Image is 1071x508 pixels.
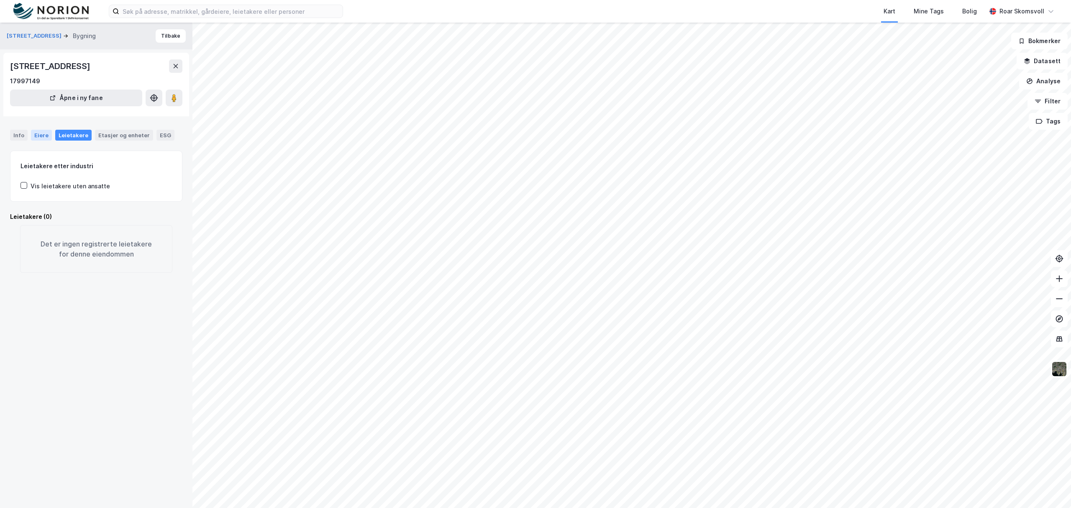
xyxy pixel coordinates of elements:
div: Leietakere etter industri [20,161,172,171]
div: Roar Skomsvoll [999,6,1044,16]
div: Vis leietakere uten ansatte [31,181,110,191]
button: [STREET_ADDRESS] [7,32,63,40]
div: 17997149 [10,76,40,86]
button: Filter [1027,93,1068,110]
img: 9k= [1051,361,1067,377]
div: Eiere [31,130,52,141]
button: Tilbake [156,29,186,43]
button: Analyse [1019,73,1068,90]
button: Datasett [1017,53,1068,69]
button: Bokmerker [1011,33,1068,49]
div: [STREET_ADDRESS] [10,59,92,73]
div: Info [10,130,28,141]
button: Åpne i ny fane [10,90,142,106]
div: Leietakere [55,130,92,141]
div: Bolig [962,6,977,16]
button: Tags [1029,113,1068,130]
div: Etasjer og enheter [98,131,150,139]
img: norion-logo.80e7a08dc31c2e691866.png [13,3,89,20]
div: Mine Tags [914,6,944,16]
input: Søk på adresse, matrikkel, gårdeiere, leietakere eller personer [119,5,343,18]
div: Bygning [73,31,96,41]
iframe: Chat Widget [1029,468,1071,508]
div: Leietakere (0) [10,212,182,222]
div: ESG [156,130,174,141]
div: Kart [884,6,895,16]
div: Det er ingen registrerte leietakere for denne eiendommen [20,225,172,273]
